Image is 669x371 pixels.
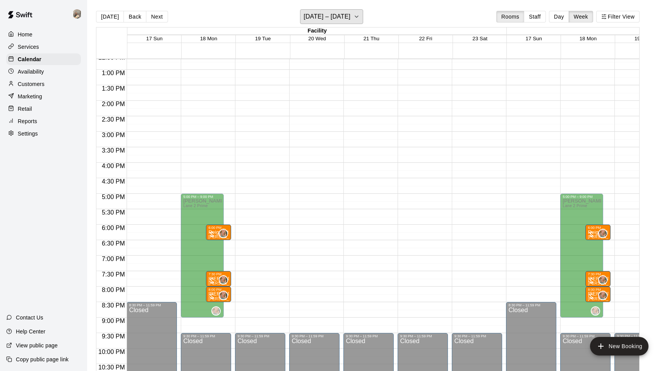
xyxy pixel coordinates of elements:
[18,43,39,51] p: Services
[6,29,81,40] a: Home
[569,11,593,22] button: Week
[346,334,391,338] div: 9:30 PM – 11:59 PM
[592,307,599,315] img: Amber Curry
[598,229,607,238] div: Amber Curry
[183,204,208,208] span: Lane 2 Prime
[222,275,228,285] span: Amber Curry
[100,240,127,247] span: 6:30 PM
[508,303,554,307] div: 8:30 PM – 11:59 PM
[598,275,607,285] div: Amber Curry
[100,333,127,340] span: 9:30 PM
[6,41,81,53] a: Services
[18,117,37,125] p: Reports
[364,36,379,41] span: 21 Thu
[255,36,271,41] button: 19 Tue
[560,194,603,318] div: 5:00 PM – 9:00 PM: Available
[96,364,127,371] span: 10:30 PM
[400,334,446,338] div: 9:30 PM – 11:59 PM
[96,11,124,22] button: [DATE]
[206,271,231,287] div: 7:30 PM – 8:00 PM: Mallorie hempy
[219,275,228,285] div: Amber Curry
[100,194,127,200] span: 5:00 PM
[419,36,432,41] span: 22 Fri
[304,11,350,22] h6: [DATE] – [DATE]
[6,78,81,90] a: Customers
[211,306,221,316] div: Amber Curry
[292,334,337,338] div: 9:30 PM – 11:59 PM
[472,36,487,41] button: 23 Sat
[598,291,607,300] div: Amber Curry
[6,53,81,65] div: Calendar
[129,303,175,307] div: 8:30 PM – 11:59 PM
[100,116,127,123] span: 2:30 PM
[206,225,231,240] div: 6:00 PM – 6:30 PM: Reign Shewmaker
[127,27,507,35] div: Facility
[585,225,611,240] div: 6:00 PM – 6:30 PM: Reign Shewmaker
[18,31,33,38] p: Home
[100,302,127,309] span: 8:30 PM
[617,334,662,338] div: 9:30 PM – 11:59 PM
[599,230,607,237] img: Amber Curry
[71,6,87,22] div: Jeramy Donelson
[563,195,601,199] div: 5:00 PM – 9:00 PM
[100,318,127,324] span: 9:00 PM
[601,229,607,238] span: Amber Curry
[100,163,127,169] span: 4:00 PM
[181,194,224,318] div: 5:00 PM – 9:00 PM: Available
[599,276,607,284] img: Amber Curry
[18,80,45,88] p: Customers
[206,287,231,302] div: 8:00 PM – 8:30 PM: Kennedy Davis
[100,147,127,154] span: 3:30 PM
[18,130,38,137] p: Settings
[588,226,608,230] div: 6:00 PM – 6:30 PM
[100,178,127,185] span: 4:30 PM
[588,288,608,292] div: 8:00 PM – 8:30 PM
[208,288,229,292] div: 8:00 PM – 8:30 PM
[596,11,640,22] button: Filter View
[18,93,42,100] p: Marketing
[146,36,163,41] button: 17 Sun
[208,272,229,276] div: 7:30 PM – 8:00 PM
[16,314,43,321] p: Contact Us
[220,292,227,299] img: Amber Curry
[454,334,500,338] div: 9:30 PM – 11:59 PM
[220,230,227,237] img: Amber Curry
[580,36,597,41] span: 18 Mon
[6,128,81,139] a: Settings
[6,115,81,127] div: Reports
[308,36,326,41] button: 20 Wed
[100,101,127,107] span: 2:00 PM
[146,11,168,22] button: Next
[6,103,81,115] div: Retail
[100,70,127,76] span: 1:00 PM
[526,36,542,41] button: 17 Sun
[219,229,228,238] div: Amber Curry
[100,209,127,216] span: 5:30 PM
[100,256,127,262] span: 7:00 PM
[200,36,217,41] button: 18 Mon
[100,132,127,138] span: 3:00 PM
[563,204,587,208] span: Lane 2 Prime
[6,66,81,77] div: Availability
[585,287,611,302] div: 8:00 PM – 8:30 PM: Kennedy Davis
[6,91,81,102] a: Marketing
[237,334,283,338] div: 9:30 PM – 11:59 PM
[208,226,229,230] div: 6:00 PM – 6:30 PM
[72,9,82,19] img: Jeramy Donelson
[16,342,58,349] p: View public page
[219,291,228,300] div: Amber Curry
[16,328,45,335] p: Help Center
[599,292,607,299] img: Amber Curry
[100,287,127,293] span: 8:00 PM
